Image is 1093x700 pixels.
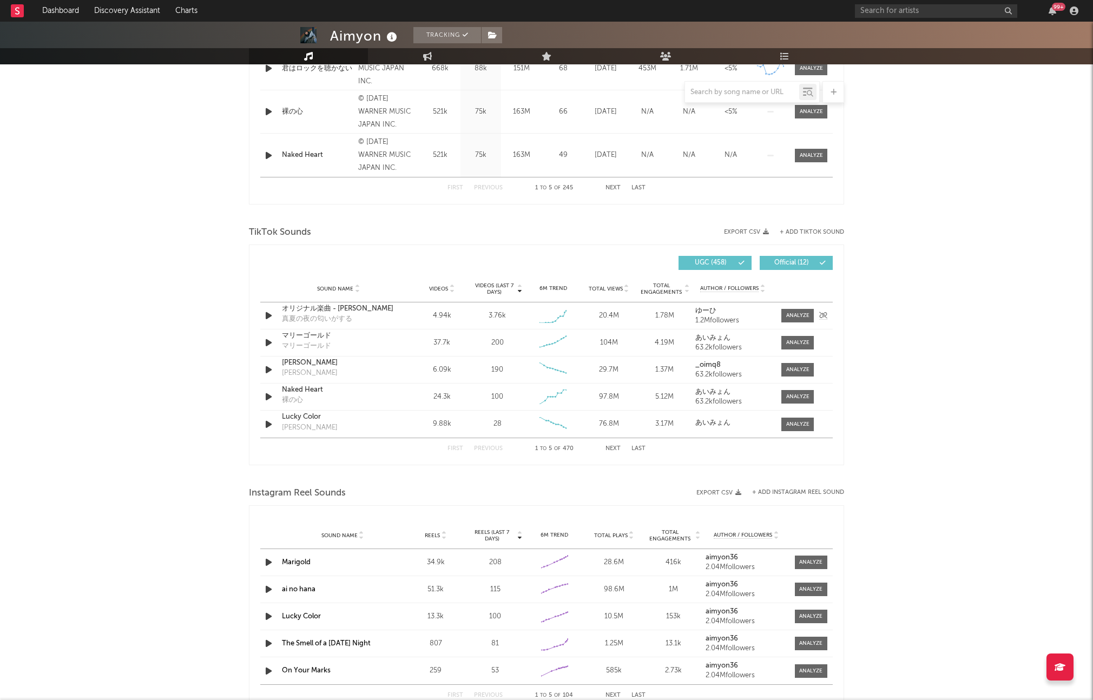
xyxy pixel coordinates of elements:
button: Next [605,185,621,191]
div: [PERSON_NAME] [282,422,338,433]
div: 200 [491,338,504,348]
button: Previous [474,692,503,698]
a: [PERSON_NAME] [282,358,395,368]
span: Total Views [589,286,623,292]
a: aimyon36 [706,635,787,643]
button: Official(12) [760,256,833,270]
div: 6.09k [417,365,467,375]
span: to [540,186,546,190]
a: Lucky Color [282,412,395,422]
a: The Smell of a [DATE] Night [282,640,371,647]
div: 6M Trend [528,531,582,539]
a: 君はロックを聴かない [282,63,353,74]
strong: あいみょん [695,334,730,341]
div: 裸の心 [282,395,303,406]
div: Naked Heart [282,150,353,161]
div: 668k [423,63,458,74]
span: Videos (last 7 days) [472,282,516,295]
div: 163M [504,150,539,161]
div: 259 [409,665,463,676]
a: 裸の心 [282,107,353,117]
div: 75k [463,150,498,161]
div: 153k [647,611,701,622]
div: 1 5 245 [524,182,584,195]
div: N/A [671,150,707,161]
div: 1.2M followers [695,317,771,325]
button: Last [631,185,646,191]
input: Search for artists [855,4,1017,18]
span: of [554,446,561,451]
div: 115 [468,584,522,595]
div: 1.25M [587,638,641,649]
div: <5% [713,107,749,117]
div: 2.04M followers [706,645,787,652]
span: Sound Name [321,532,358,539]
div: 100 [468,611,522,622]
button: First [447,446,463,452]
div: 75k [463,107,498,117]
div: 4.19M [640,338,690,348]
div: 6M Trend [528,285,578,293]
div: N/A [629,150,666,161]
div: 66 [544,107,582,117]
button: Previous [474,446,503,452]
span: Sound Name [317,286,353,292]
div: 521k [423,150,458,161]
div: 208 [468,557,522,568]
div: 3.17M [640,419,690,430]
div: 104M [584,338,634,348]
div: 13.1k [647,638,701,649]
div: 5.12M [640,392,690,402]
div: 24.3k [417,392,467,402]
div: 28 [493,419,502,430]
span: Reels [425,532,440,539]
a: aimyon36 [706,581,787,589]
div: 34.9k [409,557,463,568]
div: 63.2k followers [695,398,771,406]
a: _oimq8 [695,361,771,369]
div: [DATE] [588,150,624,161]
span: to [540,693,546,698]
div: 63.2k followers [695,371,771,379]
div: 2.04M followers [706,672,787,679]
button: Export CSV [696,490,741,496]
button: 99+ [1049,6,1056,15]
div: 28.6M [587,557,641,568]
div: 100 [491,392,503,402]
div: N/A [629,107,666,117]
button: Last [631,692,646,698]
span: Videos [429,286,448,292]
div: [DATE] [588,107,624,117]
div: 13.3k [409,611,463,622]
span: TikTok Sounds [249,226,311,239]
div: 20.4M [584,311,634,321]
a: Naked Heart [282,385,395,395]
button: Previous [474,185,503,191]
span: Author / Followers [700,285,759,292]
button: First [447,185,463,191]
div: 49 [544,150,582,161]
div: Aimyon [330,27,400,45]
div: N/A [671,107,707,117]
a: マリーゴールド [282,331,395,341]
div: 37.7k [417,338,467,348]
button: + Add TikTok Sound [769,229,844,235]
div: 190 [491,365,503,375]
button: Last [631,446,646,452]
a: aimyon36 [706,608,787,616]
button: Export CSV [724,229,769,235]
strong: あいみょん [695,388,730,395]
span: Total Engagements [647,529,694,542]
div: 97.8M [584,392,634,402]
div: 521k [423,107,458,117]
div: 81 [468,638,522,649]
strong: aimyon36 [706,608,738,615]
a: あいみょん [695,419,771,427]
div: 163M [504,107,539,117]
div: © [DATE] WARNER MUSIC JAPAN INC. [358,93,417,131]
strong: aimyon36 [706,554,738,561]
button: Tracking [413,27,481,43]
